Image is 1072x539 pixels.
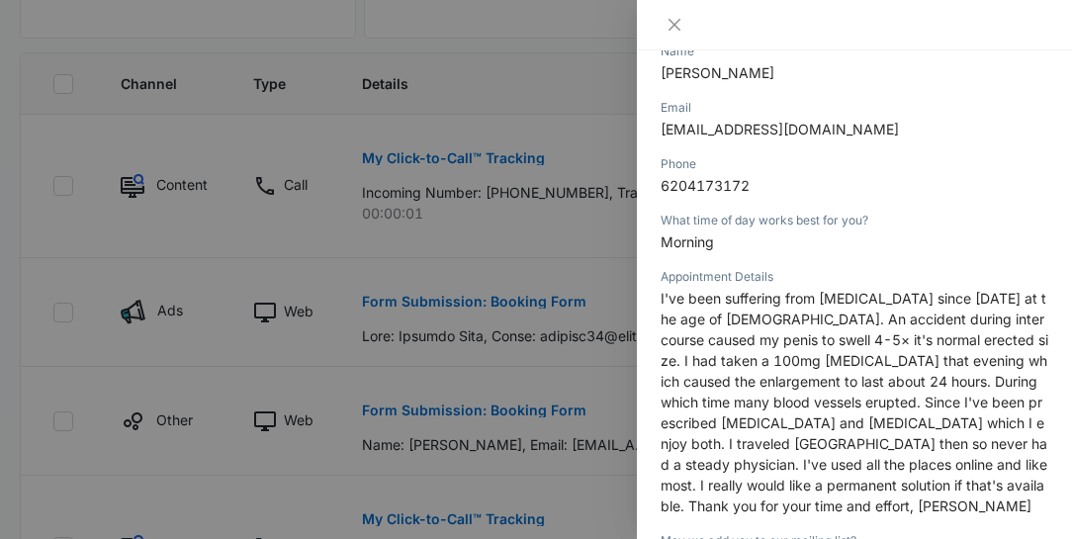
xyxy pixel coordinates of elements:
button: Close [661,16,688,34]
div: What time of day works best for you? [661,212,1048,229]
span: [EMAIL_ADDRESS][DOMAIN_NAME] [661,121,899,137]
div: Phone [661,155,1048,173]
span: I've been suffering from [MEDICAL_DATA] since [DATE] at the age of [DEMOGRAPHIC_DATA]. An acciden... [661,290,1048,514]
span: 6204173172 [661,177,750,194]
span: [PERSON_NAME] [661,64,774,81]
div: Appointment Details [661,268,1048,286]
div: Name [661,43,1048,60]
div: Email [661,99,1048,117]
span: close [667,17,682,33]
span: Morning [661,233,714,250]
